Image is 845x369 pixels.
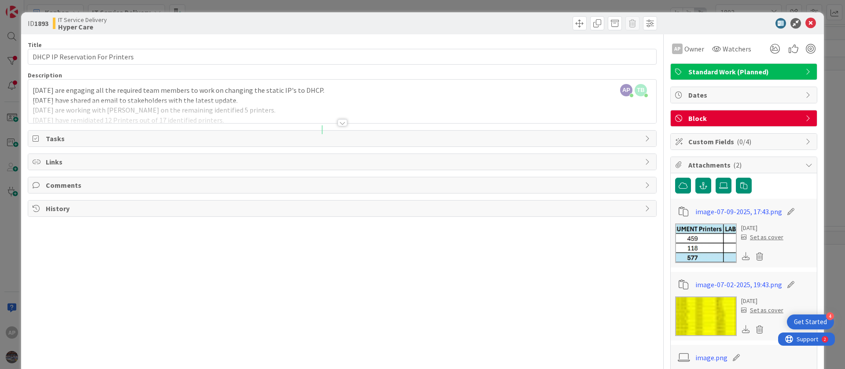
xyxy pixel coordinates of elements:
[33,85,652,95] p: [DATE] are engaging all the required team members to work on changing the static IP's to DHCP.
[688,136,801,147] span: Custom Fields
[688,90,801,100] span: Dates
[28,18,48,29] span: ID
[688,160,801,170] span: Attachments
[18,1,40,12] span: Support
[635,84,647,96] span: TB
[741,251,751,262] div: Download
[794,318,827,326] div: Get Started
[46,157,640,167] span: Links
[46,133,640,144] span: Tasks
[741,306,783,315] div: Set as cover
[723,44,751,54] span: Watchers
[688,113,801,124] span: Block
[58,23,107,30] b: Hyper Care
[28,41,42,49] label: Title
[737,137,751,146] span: ( 0/4 )
[684,44,704,54] span: Owner
[46,180,640,190] span: Comments
[695,279,782,290] a: image-07-02-2025, 19:43.png
[741,233,783,242] div: Set as cover
[688,66,801,77] span: Standard Work (Planned)
[672,44,683,54] div: AP
[33,95,652,106] p: [DATE] have shared an email to stakeholders with the latest update.
[46,203,640,214] span: History
[787,314,834,329] div: Open Get Started checklist, remaining modules: 4
[46,4,48,11] div: 2
[620,84,632,96] span: AP
[28,49,657,65] input: type card name here...
[34,19,48,28] b: 1893
[58,16,107,23] span: IT Service Delivery
[741,324,751,335] div: Download
[741,296,783,306] div: [DATE]
[733,161,742,169] span: ( 2 )
[826,312,834,320] div: 4
[695,206,782,217] a: image-07-09-2025, 17:43.png
[741,223,783,233] div: [DATE]
[28,71,62,79] span: Description
[695,352,727,363] a: image.png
